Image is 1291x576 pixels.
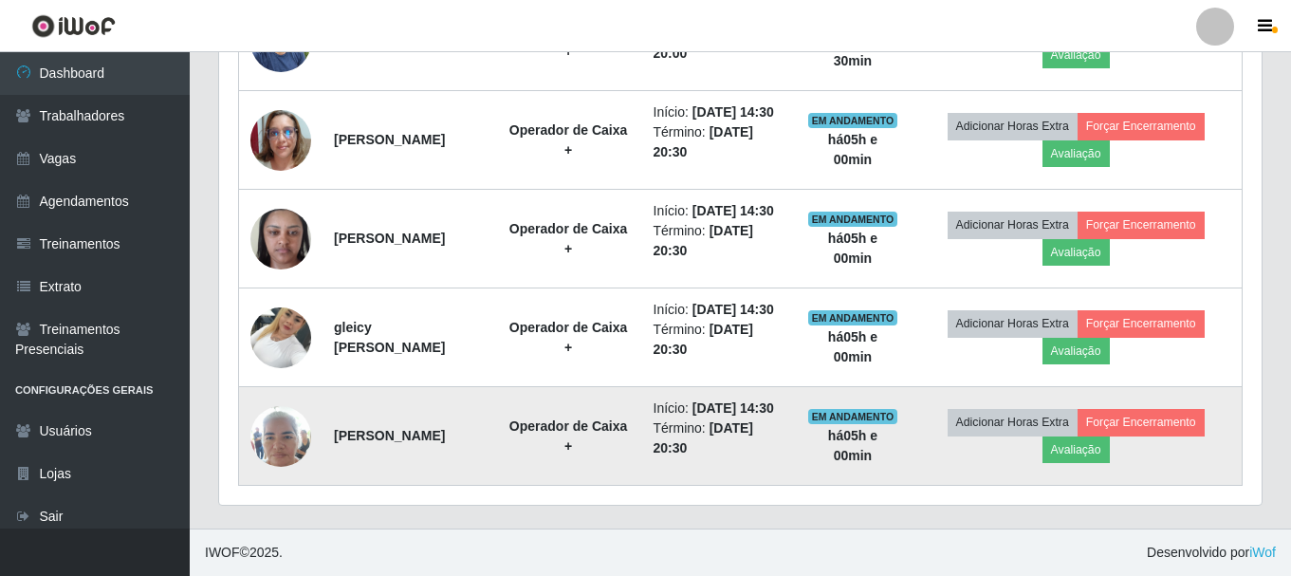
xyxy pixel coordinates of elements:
span: EM ANDAMENTO [808,113,898,128]
strong: há 05 h e 00 min [828,329,877,364]
span: EM ANDAMENTO [808,409,898,424]
strong: [PERSON_NAME] [334,428,445,443]
time: [DATE] 14:30 [692,104,774,120]
span: EM ANDAMENTO [808,310,898,325]
span: IWOF [205,545,240,560]
time: [DATE] 14:30 [692,203,774,218]
button: Avaliação [1042,338,1110,364]
button: Avaliação [1042,140,1110,167]
li: Início: [654,300,784,320]
span: EM ANDAMENTO [808,212,898,227]
li: Término: [654,320,784,360]
strong: há 05 h e 00 min [828,428,877,463]
strong: Operador de Caixa + [509,320,628,355]
strong: [PERSON_NAME] [334,132,445,147]
button: Forçar Encerramento [1078,409,1205,436]
button: Avaliação [1042,437,1110,463]
li: Término: [654,122,784,162]
strong: há 05 h e 00 min [828,132,877,167]
button: Forçar Encerramento [1078,212,1205,238]
button: Avaliação [1042,42,1110,68]
span: © 2025 . [205,543,283,563]
strong: Operador de Caixa + [509,122,628,158]
img: 1734315233466.jpeg [250,110,311,171]
strong: [PERSON_NAME] [334,231,445,246]
a: iWof [1249,545,1276,560]
img: 1736796618273.jpeg [250,396,311,476]
button: Adicionar Horas Extra [948,212,1078,238]
strong: Operador de Caixa + [509,24,628,59]
img: CoreUI Logo [31,14,116,38]
time: [DATE] 14:30 [692,400,774,416]
strong: Operador de Caixa + [509,418,628,454]
button: Forçar Encerramento [1078,310,1205,337]
time: [DATE] 14:30 [692,302,774,317]
strong: há 05 h e 00 min [828,231,877,266]
button: Forçar Encerramento [1078,113,1205,139]
strong: Operador de Caixa + [509,221,628,256]
button: Adicionar Horas Extra [948,113,1078,139]
strong: gleicy [PERSON_NAME] [334,320,445,355]
button: Adicionar Horas Extra [948,409,1078,436]
button: Avaliação [1042,239,1110,266]
span: Desenvolvido por [1147,543,1276,563]
img: 1734430327738.jpeg [250,198,311,279]
button: Adicionar Horas Extra [948,310,1078,337]
li: Início: [654,201,784,221]
li: Término: [654,418,784,458]
img: 1752705745572.jpeg [250,297,311,378]
li: Início: [654,102,784,122]
li: Início: [654,399,784,418]
li: Término: [654,221,784,261]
